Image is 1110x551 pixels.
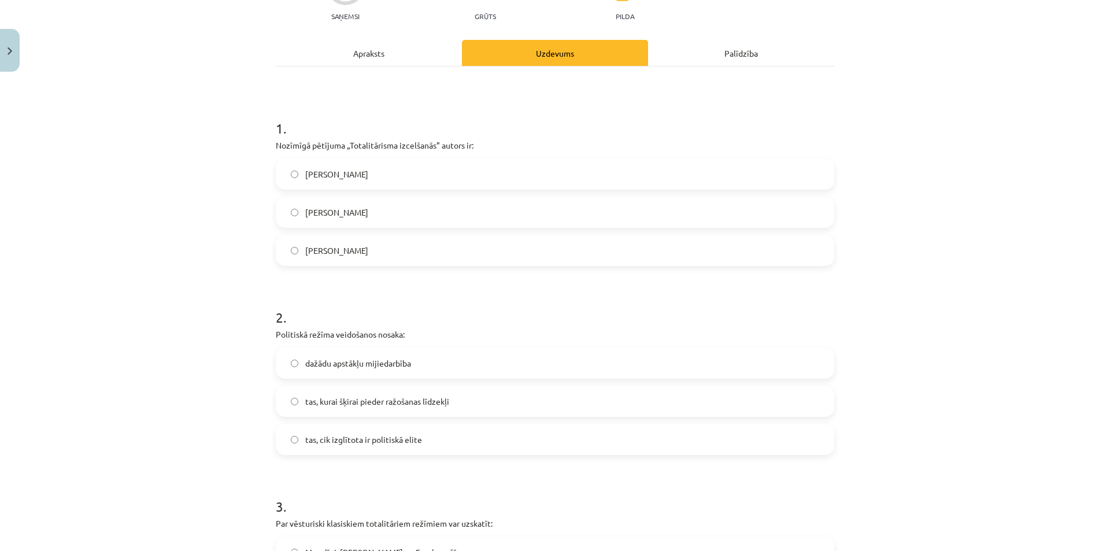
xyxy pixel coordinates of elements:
h1: 2 . [276,289,834,325]
h1: 1 . [276,100,834,136]
span: tas, kurai šķirai pieder ražošanas līdzekļi [305,395,449,408]
input: dažādu apstākļu mijiedarbība [291,360,298,367]
div: Apraksts [276,40,462,66]
span: [PERSON_NAME] [305,168,368,180]
span: tas, cik izglītota ir politiskā elite [305,434,422,446]
span: dažādu apstākļu mijiedarbība [305,357,411,369]
span: [PERSON_NAME] [305,245,368,257]
p: Saņemsi [327,12,364,20]
input: tas, kurai šķirai pieder ražošanas līdzekļi [291,398,298,405]
span: [PERSON_NAME] [305,206,368,219]
p: Politiskā režīma veidošanos nosaka: [276,328,834,341]
p: Par vēsturiski klasiskiem totalitāriem režīmiem var uzskatīt: [276,517,834,530]
div: Palīdzība [648,40,834,66]
input: [PERSON_NAME] [291,247,298,254]
input: [PERSON_NAME] [291,209,298,216]
img: icon-close-lesson-0947bae3869378f0d4975bcd49f059093ad1ed9edebbc8119c70593378902aed.svg [8,47,12,55]
p: Nozīmīgā pētījuma „Totalitārisma izcelšanās” autors ir: [276,139,834,151]
p: Grūts [475,12,496,20]
div: Uzdevums [462,40,648,66]
p: pilda [616,12,634,20]
h1: 3 . [276,478,834,514]
input: tas, cik izglītota ir politiskā elite [291,436,298,443]
input: [PERSON_NAME] [291,171,298,178]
